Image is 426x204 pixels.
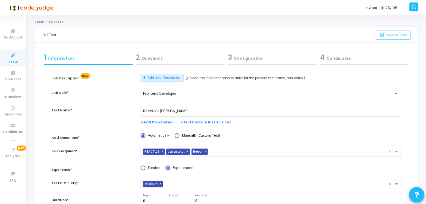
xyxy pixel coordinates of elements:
[166,149,186,155] span: Javascript
[186,75,305,81] span: (Upload the job description to auto-fill the job role, test name, and skills.)
[8,59,18,65] span: Tests
[380,6,384,10] span: T
[170,166,193,171] span: Experienced
[35,20,418,24] nav: breadcrumb
[388,181,393,187] span: Clear all
[386,5,397,10] span: 76/106
[80,73,90,79] span: New
[136,53,140,62] span: 2
[4,112,22,117] span: Questions
[388,149,393,155] span: Clear all
[145,166,161,171] span: Fresher
[136,52,225,62] div: Questions
[141,120,174,125] span: Add Description
[192,149,204,155] span: React
[5,94,22,100] span: Interviews
[376,30,411,40] button: saveSave as Draft
[161,149,165,155] span: ×
[387,33,407,37] span: Save as Draft
[366,5,378,10] label: Invites:
[52,198,69,203] label: Duration*
[134,50,227,67] a: 2Questions
[143,91,176,96] span: Frontend Developer
[5,77,21,82] span: Contests
[227,50,319,67] a: 3Configuration
[145,133,170,138] span: Automatically
[52,108,72,113] label: Test Name*
[10,178,16,183] span: FAQ
[143,181,159,187] span: Medium
[320,52,409,62] div: Candidates
[143,149,161,155] span: REACT.JS
[42,50,134,67] a: 1Information
[4,35,22,40] span: Dashboard
[320,53,325,62] span: 4
[159,181,163,187] span: ×
[52,167,72,172] label: Experience*
[141,74,184,82] button: Add Job Description
[52,149,78,154] label: Skills required*
[49,20,63,24] span: Edit Test
[148,75,181,81] span: Add Job Description
[44,52,133,62] div: Information
[3,130,23,135] span: Candidates
[228,52,317,62] div: Configuration
[17,146,26,151] span: New
[44,53,47,62] span: 1
[8,2,54,14] img: logo
[42,27,56,42] div: Edit Test
[186,149,190,155] span: ×
[52,135,80,140] label: Add Questions*
[52,90,69,95] label: Job Role*
[228,53,232,62] span: 3
[180,133,220,138] span: Manually (Custom Test)
[380,32,386,38] i: save
[319,50,411,67] a: 4Candidates
[204,149,208,155] span: ×
[52,181,78,186] label: Test Difficulty*
[52,75,90,81] label: Job Description
[180,120,231,125] span: Add Custom Instructions
[6,154,21,159] span: Analytics
[35,20,44,24] a: Tests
